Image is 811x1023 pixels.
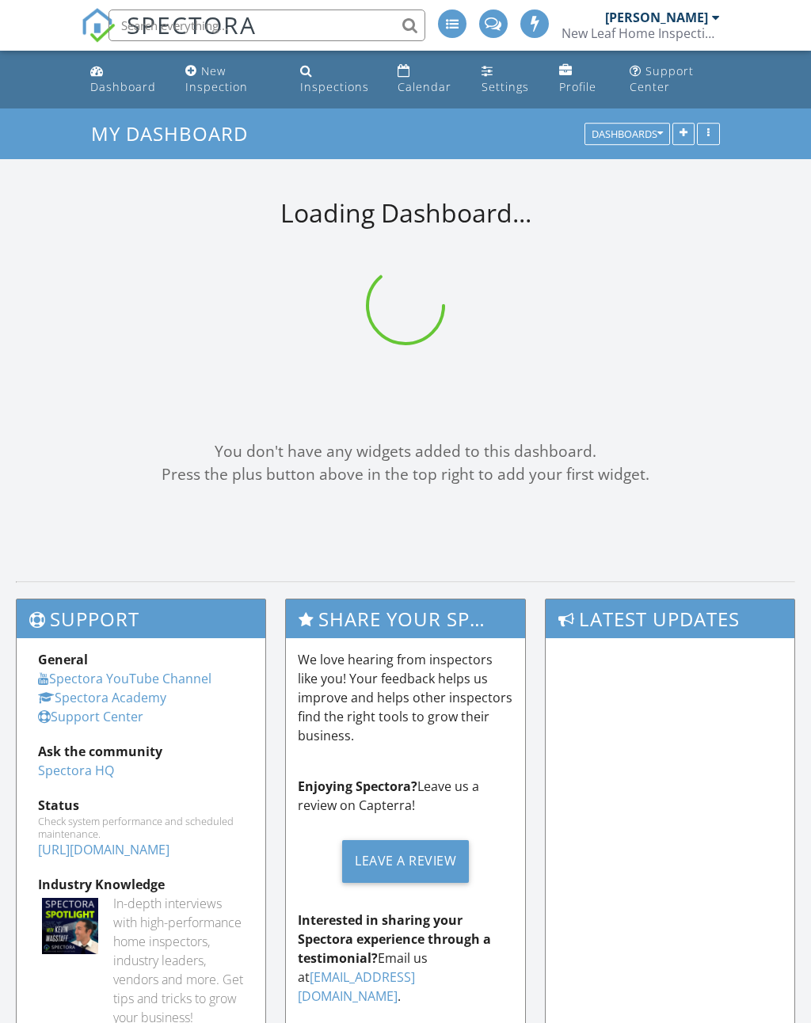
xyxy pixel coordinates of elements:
[623,57,727,102] a: Support Center
[42,898,98,954] img: Spectoraspolightmain
[559,79,596,94] div: Profile
[286,599,525,638] h3: Share Your Spectora Experience
[298,777,513,815] p: Leave us a review on Capterra!
[300,79,369,94] div: Inspections
[90,79,156,94] div: Dashboard
[38,670,211,687] a: Spectora YouTube Channel
[298,827,513,895] a: Leave a Review
[553,57,611,102] a: Profile
[91,120,261,146] a: My Dashboard
[38,796,244,815] div: Status
[391,57,463,102] a: Calendar
[38,875,244,894] div: Industry Knowledge
[38,815,244,840] div: Check system performance and scheduled maintenance.
[179,57,281,102] a: New Inspection
[605,10,708,25] div: [PERSON_NAME]
[475,57,540,102] a: Settings
[81,8,116,43] img: The Best Home Inspection Software - Spectora
[546,599,794,638] h3: Latest Updates
[38,841,169,858] a: [URL][DOMAIN_NAME]
[630,63,694,94] div: Support Center
[38,708,143,725] a: Support Center
[342,840,469,883] div: Leave a Review
[398,79,451,94] div: Calendar
[38,762,114,779] a: Spectora HQ
[298,650,513,745] p: We love hearing from inspectors like you! Your feedback helps us improve and helps other inspecto...
[16,440,795,463] div: You don't have any widgets added to this dashboard.
[298,968,415,1005] a: [EMAIL_ADDRESS][DOMAIN_NAME]
[562,25,720,41] div: New Leaf Home Inspections
[298,778,417,795] strong: Enjoying Spectora?
[81,21,257,55] a: SPECTORA
[185,63,248,94] div: New Inspection
[294,57,378,102] a: Inspections
[584,124,670,146] button: Dashboards
[16,463,795,486] div: Press the plus button above in the top right to add your first widget.
[298,911,491,967] strong: Interested in sharing your Spectora experience through a testimonial?
[38,689,166,706] a: Spectora Academy
[482,79,529,94] div: Settings
[109,10,425,41] input: Search everything...
[592,129,663,140] div: Dashboards
[38,742,244,761] div: Ask the community
[298,911,513,1006] p: Email us at .
[17,599,265,638] h3: Support
[84,57,166,102] a: Dashboard
[38,651,88,668] strong: General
